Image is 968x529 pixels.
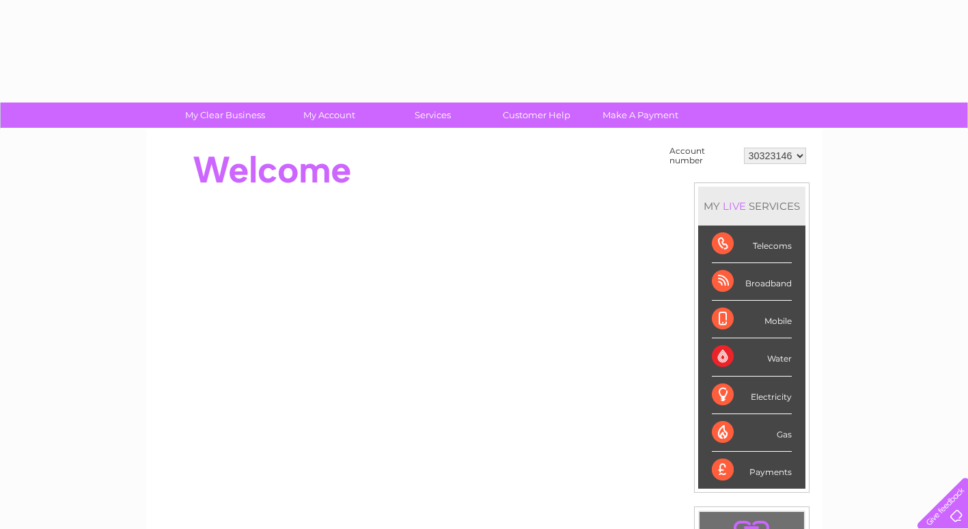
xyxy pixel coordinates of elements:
[666,143,741,169] td: Account number
[712,338,792,376] div: Water
[720,200,749,213] div: LIVE
[712,301,792,338] div: Mobile
[376,103,489,128] a: Services
[712,226,792,263] div: Telecoms
[712,452,792,489] div: Payments
[273,103,385,128] a: My Account
[169,103,281,128] a: My Clear Business
[712,263,792,301] div: Broadband
[712,377,792,414] div: Electricity
[698,187,805,226] div: MY SERVICES
[712,414,792,452] div: Gas
[584,103,697,128] a: Make A Payment
[480,103,593,128] a: Customer Help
